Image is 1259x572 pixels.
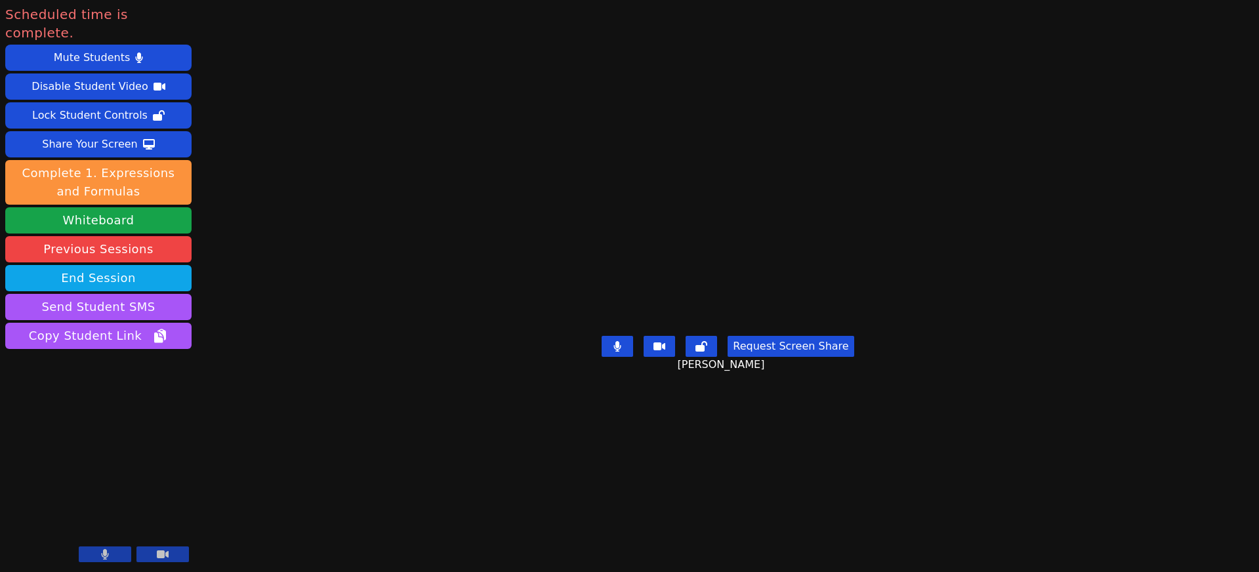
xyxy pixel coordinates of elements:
[5,102,192,129] button: Lock Student Controls
[5,160,192,205] button: Complete 1. Expressions and Formulas
[5,294,192,320] button: Send Student SMS
[5,73,192,100] button: Disable Student Video
[54,47,130,68] div: Mute Students
[5,131,192,157] button: Share Your Screen
[42,134,138,155] div: Share Your Screen
[677,357,768,373] span: [PERSON_NAME]
[5,5,192,42] span: Scheduled time is complete.
[728,336,854,357] button: Request Screen Share
[5,323,192,349] button: Copy Student Link
[32,105,148,126] div: Lock Student Controls
[5,236,192,262] a: Previous Sessions
[5,265,192,291] button: End Session
[5,207,192,234] button: Whiteboard
[29,327,168,345] span: Copy Student Link
[31,76,148,97] div: Disable Student Video
[5,45,192,71] button: Mute Students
